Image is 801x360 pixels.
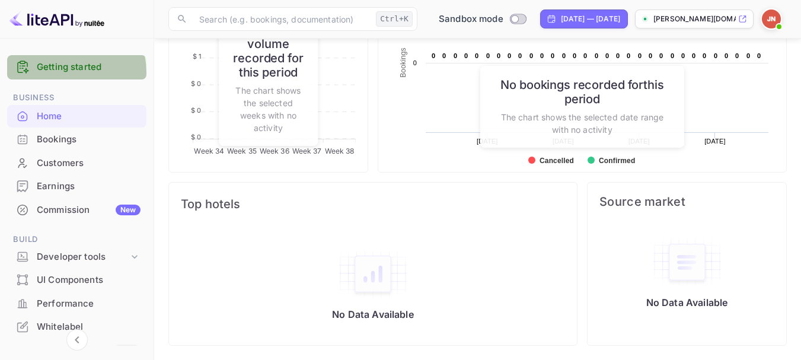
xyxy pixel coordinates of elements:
text: Cancelled [540,157,574,165]
div: Performance [7,292,146,316]
p: The chart shows the selected weeks with no activity [231,84,307,134]
tspan: $ 0 [191,79,201,88]
text: 0 [464,52,468,59]
text: 0 [671,52,674,59]
div: Getting started [7,55,146,79]
a: UI Components [7,269,146,291]
span: Top hotels [181,195,565,214]
div: Home [37,110,141,123]
p: No Data Available [332,308,414,320]
div: UI Components [37,273,141,287]
text: 0 [454,52,457,59]
text: 0 [442,52,446,59]
tspan: Week 34 [194,146,224,155]
a: Whitelabel [7,316,146,337]
a: Bookings [7,128,146,150]
text: 0 [692,52,695,59]
tspan: Week 38 [325,146,355,155]
text: 0 [497,52,500,59]
text: 0 [616,52,620,59]
a: Home [7,105,146,127]
text: 0 [562,52,566,59]
text: 0 [703,52,706,59]
text: 0 [413,59,417,66]
text: 0 [757,52,761,59]
div: Bookings [37,133,141,146]
text: 0 [746,52,750,59]
text: 0 [475,52,478,59]
text: 0 [583,52,587,59]
h6: No bookings recorded for this period [492,78,672,106]
tspan: $ 0 [191,133,201,141]
text: 0 [518,52,522,59]
input: Search (e.g. bookings, documentation) [192,7,371,31]
text: 0 [605,52,609,59]
div: Ctrl+K [376,11,413,27]
text: 0 [432,52,435,59]
div: Earnings [7,175,146,198]
div: Earnings [37,180,141,193]
div: Developer tools [7,247,146,267]
div: Developer tools [37,250,129,264]
p: No Data Available [646,297,728,308]
div: Switch to Production mode [434,12,531,26]
img: J Nunes [762,9,781,28]
div: Commission [37,203,141,217]
text: 0 [725,52,728,59]
span: Build [7,233,146,246]
p: The chart shows the selected date range with no activity [492,111,672,136]
text: 0 [681,52,685,59]
text: 0 [595,52,598,59]
text: [DATE] [477,138,498,145]
tspan: Week 35 [227,146,257,155]
div: [DATE] — [DATE] [561,14,620,24]
div: Performance [37,297,141,311]
span: Business [7,91,146,104]
tspan: $ 1 [193,52,201,60]
text: 0 [486,52,490,59]
text: 0 [735,52,739,59]
text: [DATE] [704,138,726,145]
text: 0 [638,52,642,59]
div: Customers [37,157,141,170]
div: UI Components [7,269,146,292]
text: 0 [508,52,511,59]
text: Bookings [399,47,407,78]
a: Customers [7,152,146,174]
div: New [116,205,141,215]
tspan: Week 37 [292,146,322,155]
tspan: Week 36 [260,146,289,155]
div: Bookings [7,128,146,151]
a: Performance [7,292,146,314]
p: [PERSON_NAME][DOMAIN_NAME] [653,14,736,24]
img: empty-state-table2.svg [337,249,409,299]
button: Collapse navigation [66,329,88,351]
div: Customers [7,152,146,175]
div: Whitelabel [7,316,146,339]
tspan: $ 0 [191,106,201,114]
a: Getting started [37,60,141,74]
span: Sandbox mode [439,12,503,26]
text: Confirmed [599,157,635,165]
text: 0 [529,52,533,59]
text: 0 [627,52,630,59]
div: CommissionNew [7,199,146,222]
div: Home [7,105,146,128]
text: 0 [551,52,554,59]
img: LiteAPI logo [9,9,104,28]
text: 0 [573,52,576,59]
text: 0 [659,52,663,59]
text: 0 [714,52,717,59]
div: Whitelabel [37,320,141,334]
a: CommissionNew [7,199,146,221]
a: Earnings [7,175,146,197]
img: empty-state-table.svg [652,237,723,287]
text: 0 [649,52,652,59]
span: Source market [599,195,774,209]
h6: No weekly volume recorded for this period [231,23,307,79]
text: 0 [540,52,544,59]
